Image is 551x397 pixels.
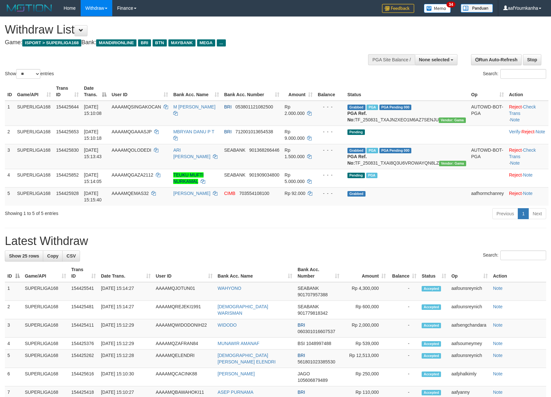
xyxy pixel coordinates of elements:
a: Copy [43,250,63,261]
a: [DEMOGRAPHIC_DATA][PERSON_NAME] ELENDRI [218,353,276,364]
td: aafounsreynich [449,282,490,301]
a: Reject [509,104,522,109]
th: Date Trans.: activate to sort column ascending [98,264,153,282]
a: Reject [509,172,522,178]
select: Showentries [16,69,40,79]
td: SUPERLIGA168 [22,282,69,301]
td: AAAAMQREJEKI1991 [153,301,215,319]
td: AAAAMQELENDRI [153,350,215,368]
img: panduan.png [461,4,493,13]
span: Copy 1048997488 to clipboard [306,341,331,346]
th: ID [5,82,15,101]
label: Show entries [5,69,54,79]
a: M [PERSON_NAME] [173,104,215,109]
span: CSV [66,253,76,259]
img: Button%20Memo.svg [424,4,451,13]
a: WIDODO [218,322,237,328]
td: [DATE] 15:12:28 [98,350,153,368]
td: Rp 4,300,000 [342,282,388,301]
span: BRI [297,390,305,395]
span: [DATE] 15:14:05 [84,172,102,184]
td: 1 [5,282,22,301]
td: Rp 2,000,000 [342,319,388,338]
td: SUPERLIGA168 [22,350,69,368]
label: Search: [483,69,546,79]
img: MOTION_logo.png [5,3,54,13]
span: Copy 901909034800 to clipboard [249,172,279,178]
span: [DATE] 15:13:43 [84,148,102,159]
span: AAAAMQEMAS32 [112,191,149,196]
td: SUPERLIGA168 [15,169,54,187]
span: Accepted [422,390,441,395]
span: [DATE] 15:10:18 [84,129,102,141]
td: - [388,282,419,301]
span: AAAAMQGAZA2112 [112,172,153,178]
td: 2 [5,126,15,144]
td: aafsengchandara [449,319,490,338]
label: Search: [483,250,546,260]
a: MUNAWIR AMANAF [218,341,259,346]
td: TF_250831_TXAJN2XEO1M6AZ7SENJU [345,101,469,126]
a: Show 25 rows [5,250,43,261]
span: Marked by aafounsreynich [366,105,378,110]
input: Search: [500,69,546,79]
td: AAAAMQCACINK88 [153,368,215,386]
td: - [388,350,419,368]
td: Rp 250,000 [342,368,388,386]
td: aafhormchanrey [469,187,506,206]
th: Action [506,82,548,101]
a: Reject [509,191,522,196]
th: Status [345,82,469,101]
span: Pending [347,173,365,178]
td: Rp 539,000 [342,338,388,350]
th: Op: activate to sort column ascending [449,264,490,282]
td: 4 [5,338,22,350]
a: Note [523,172,533,178]
span: Copy 105606879489 to clipboard [297,378,327,383]
a: Note [493,371,503,376]
td: [DATE] 15:12:29 [98,338,153,350]
span: Copy 703554108100 to clipboard [239,191,269,196]
td: aafounsreynich [449,350,490,368]
b: PGA Ref. No: [347,111,367,122]
td: 154425411 [69,319,98,338]
span: BRI [224,104,232,109]
span: Rp 92.000 [285,191,306,196]
div: - - - [318,147,342,153]
a: TEUKU MUFTI NURKAMAL [173,172,204,184]
td: · · [506,144,548,169]
span: Accepted [422,341,441,347]
span: BRI [297,353,305,358]
td: - [388,368,419,386]
td: SUPERLIGA168 [15,144,54,169]
span: Rp 1.500.000 [285,148,305,159]
div: - - - [318,172,342,178]
span: Marked by aafsengchandara [366,173,377,178]
img: Feedback.jpg [382,4,414,13]
td: 154425541 [69,282,98,301]
span: Accepted [422,304,441,310]
a: CSV [62,250,80,261]
th: Date Trans.: activate to sort column descending [81,82,109,101]
span: Pending [347,129,365,135]
a: Check Trans [509,104,536,116]
span: Grabbed [347,191,366,197]
span: SEABANK [224,148,245,153]
td: - [388,301,419,319]
span: Accepted [422,353,441,359]
td: TF_250831_TXAI8Q3U6VROWAYQN8LZ [345,144,469,169]
span: MEGA [197,39,215,46]
span: BTN [153,39,167,46]
div: - - - [318,190,342,197]
td: [DATE] 15:14:27 [98,301,153,319]
span: BSI [297,341,305,346]
th: Trans ID: activate to sort column ascending [69,264,98,282]
span: 154425852 [56,172,79,178]
span: Grabbed [347,148,366,153]
a: [DEMOGRAPHIC_DATA] WARISMAN [218,304,268,316]
b: PGA Ref. No: [347,154,367,166]
a: Verify [509,129,520,134]
td: · · [506,126,548,144]
span: MAYBANK [168,39,195,46]
span: AAAAMQSINGAKOCAN [112,104,161,109]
